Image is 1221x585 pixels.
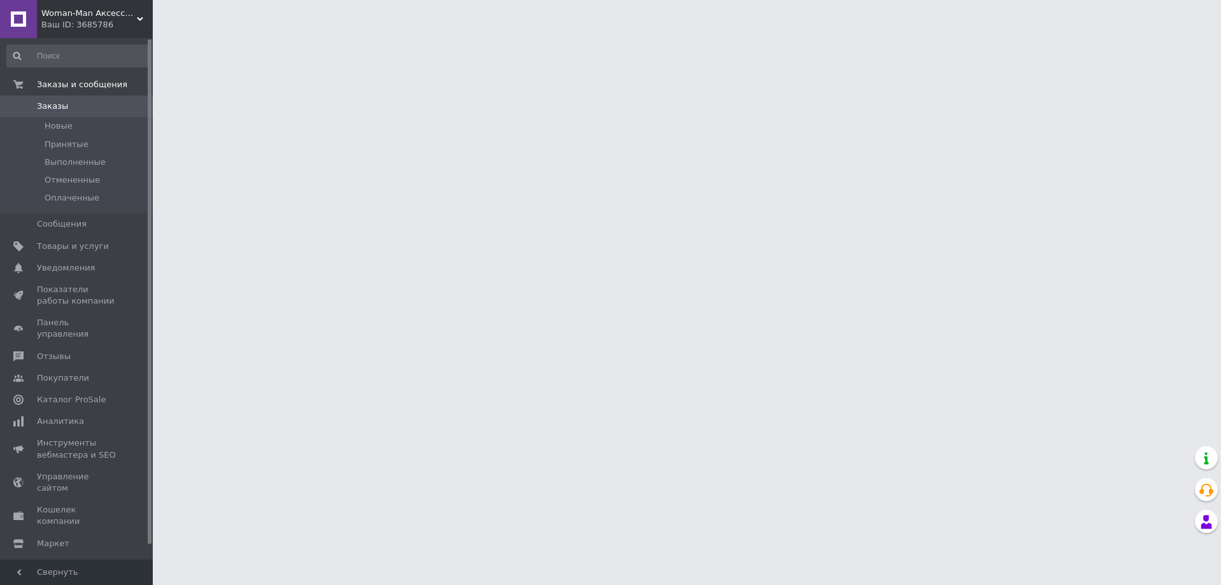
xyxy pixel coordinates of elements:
span: Покупатели [37,372,89,384]
span: Управление сайтом [37,471,118,494]
span: Заказы [37,101,68,112]
input: Поиск [6,45,150,67]
span: Каталог ProSale [37,394,106,405]
span: Маркет [37,538,69,549]
span: Woman-Man Аксессуары для Женщин и Мужчин [41,8,137,19]
span: Заказы и сообщения [37,79,127,90]
span: Аналитика [37,416,84,427]
span: Отзывы [37,351,71,362]
span: Оплаченные [45,192,99,204]
span: Сообщения [37,218,87,230]
span: Принятые [45,139,88,150]
span: Выполненные [45,157,106,168]
span: Товары и услуги [37,241,109,252]
span: Новые [45,120,73,132]
span: Отмененные [45,174,100,186]
span: Панель управления [37,317,118,340]
span: Кошелек компании [37,504,118,527]
span: Уведомления [37,262,95,274]
span: Показатели работы компании [37,284,118,307]
div: Ваш ID: 3685786 [41,19,153,31]
span: Инструменты вебмастера и SEO [37,437,118,460]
